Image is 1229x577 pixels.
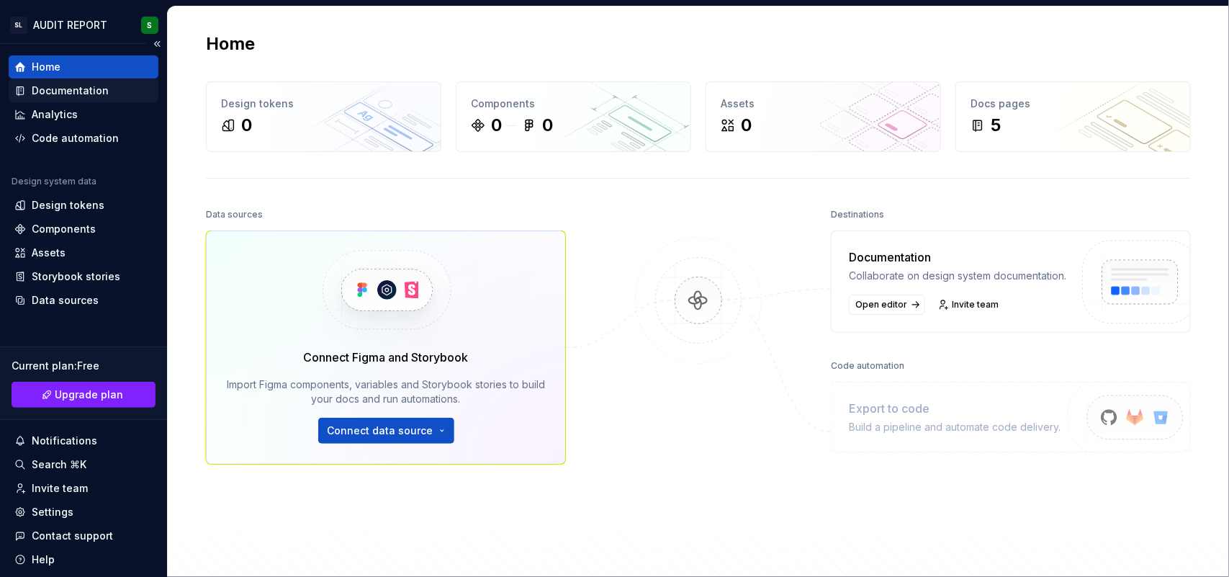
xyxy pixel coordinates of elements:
div: Documentation [32,84,109,98]
div: Assets [32,246,66,260]
button: Search ⌘K [9,453,158,476]
a: Settings [9,501,158,524]
div: Build a pipeline and automate code delivery. [849,420,1061,434]
div: Docs pages [971,97,1176,111]
div: Storybook stories [32,269,120,284]
div: Assets [721,97,926,111]
button: Connect data source [318,418,454,444]
a: Invite team [934,295,1005,315]
div: 5 [991,114,1001,137]
div: 0 [741,114,752,137]
a: Design tokens0 [206,81,441,152]
div: Home [32,60,60,74]
a: Assets0 [706,81,941,152]
a: Docs pages5 [955,81,1191,152]
div: Contact support [32,529,113,543]
div: 0 [491,114,502,137]
div: Search ⌘K [32,457,86,472]
a: Open editor [849,295,925,315]
div: Collaborate on design system documentation. [849,269,1066,283]
div: S [148,19,153,31]
div: Connect Figma and Storybook [304,349,469,366]
div: Components [471,97,676,111]
div: Design system data [12,176,96,187]
span: Upgrade plan [55,388,124,402]
div: Code automation [831,356,904,376]
a: Invite team [9,477,158,500]
a: Documentation [9,79,158,102]
button: SLAUDIT REPORTS [3,9,164,40]
div: Data sources [32,293,99,308]
button: Contact support [9,524,158,547]
a: Upgrade plan [12,382,156,408]
div: 0 [542,114,553,137]
a: Analytics [9,103,158,126]
div: Export to code [849,400,1061,417]
span: Invite team [952,299,999,310]
div: Analytics [32,107,78,122]
h2: Home [206,32,255,55]
div: Design tokens [32,198,104,213]
div: Documentation [849,249,1066,266]
a: Storybook stories [9,265,158,288]
div: AUDIT REPORT [33,18,107,32]
a: Home [9,55,158,79]
div: SL [10,17,27,34]
div: Destinations [831,205,884,225]
div: Code automation [32,131,119,146]
div: Components [32,222,96,236]
a: Code automation [9,127,158,150]
div: Import Figma components, variables and Storybook stories to build your docs and run automations. [227,377,545,406]
a: Assets [9,241,158,264]
div: Data sources [206,205,263,225]
div: Notifications [32,434,97,448]
div: Invite team [32,481,88,496]
button: Help [9,548,158,571]
button: Collapse sidebar [147,34,167,54]
span: Connect data source [328,424,433,438]
button: Notifications [9,429,158,452]
div: Design tokens [221,97,426,111]
span: Open editor [855,299,907,310]
a: Components00 [456,81,691,152]
div: 0 [241,114,252,137]
a: Data sources [9,289,158,312]
div: Help [32,553,55,567]
div: Settings [32,505,73,519]
a: Components [9,218,158,241]
div: Current plan : Free [12,359,156,373]
a: Design tokens [9,194,158,217]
